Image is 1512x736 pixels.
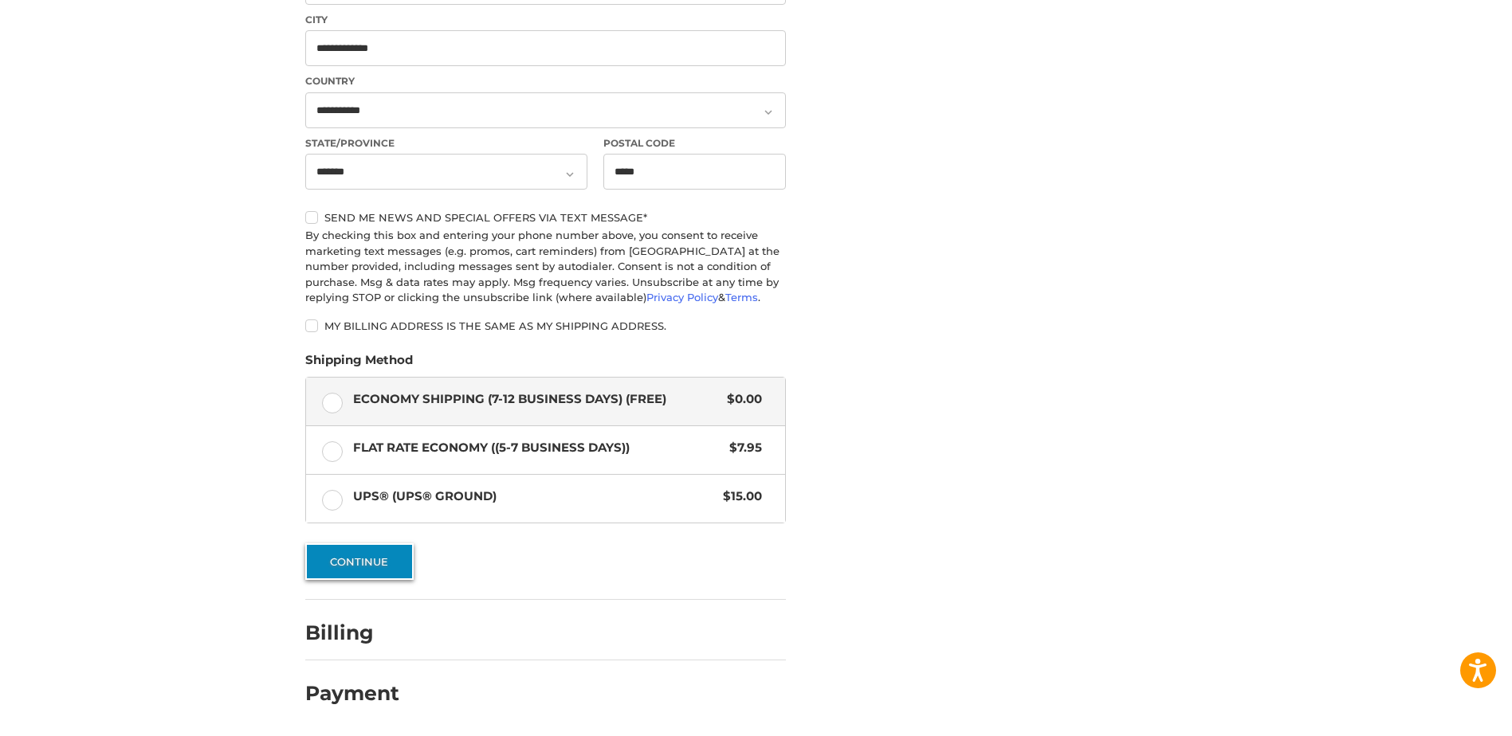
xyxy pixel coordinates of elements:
label: Country [305,74,786,88]
span: $7.95 [721,439,762,457]
label: Postal Code [603,136,787,151]
div: By checking this box and entering your phone number above, you consent to receive marketing text ... [305,228,786,306]
span: Economy Shipping (7-12 Business Days) (Free) [353,390,720,409]
button: Continue [305,543,414,580]
label: State/Province [305,136,587,151]
label: Send me news and special offers via text message* [305,211,786,224]
span: Flat Rate Economy ((5-7 Business Days)) [353,439,722,457]
span: $0.00 [719,390,762,409]
a: Privacy Policy [646,291,718,303]
h2: Payment [305,681,399,706]
legend: Shipping Method [305,351,413,377]
h2: Billing [305,621,399,645]
span: $15.00 [715,487,762,506]
a: Terms [725,291,758,303]
label: City [305,13,786,27]
label: My billing address is the same as my shipping address. [305,319,786,332]
span: UPS® (UPS® Ground) [353,487,716,506]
